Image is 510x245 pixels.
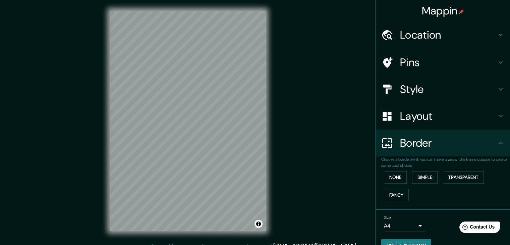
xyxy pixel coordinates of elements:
[384,215,391,220] label: Size
[376,49,510,76] div: Pins
[443,171,484,184] button: Transparent
[384,220,424,231] div: A4
[400,56,497,69] h4: Pins
[376,76,510,103] div: Style
[400,28,497,42] h4: Location
[384,171,407,184] button: None
[400,109,497,123] h4: Layout
[411,157,418,162] b: Hint
[110,11,266,231] canvas: Map
[459,9,464,14] img: pin-icon.png
[422,4,464,17] h4: Mappin
[254,220,263,228] button: Toggle attribution
[381,156,510,168] p: Choose a border. : you can make layers of the frame opaque to create some cool effects.
[376,21,510,48] div: Location
[384,189,409,201] button: Fancy
[400,83,497,96] h4: Style
[400,136,497,150] h4: Border
[376,103,510,130] div: Layout
[376,130,510,156] div: Border
[412,171,438,184] button: Simple
[450,219,503,238] iframe: Help widget launcher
